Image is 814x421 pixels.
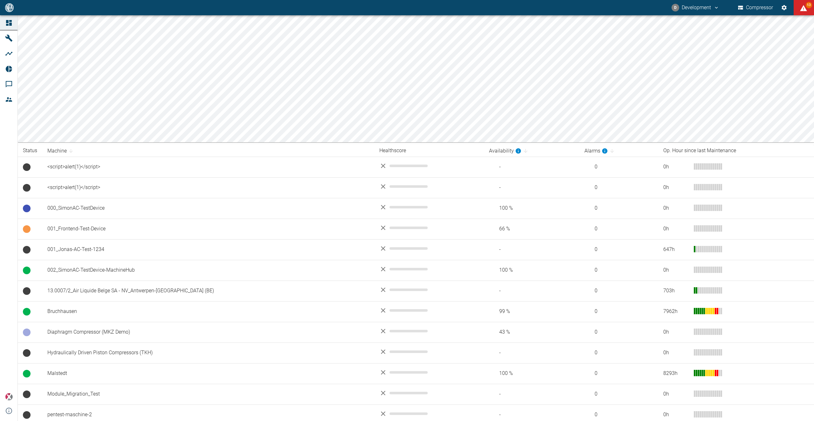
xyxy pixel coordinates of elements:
[42,363,374,384] td: Malstedt
[23,205,31,212] span: Ready to run
[489,308,574,315] span: 99 %
[663,370,689,377] div: 8293 h
[663,225,689,233] div: 0 h
[489,184,574,191] span: -
[23,390,31,398] span: No Data
[489,349,574,356] span: -
[663,411,689,418] div: 0 h
[23,267,31,274] span: Running
[663,287,689,295] div: 703 h
[584,205,653,212] span: 0
[47,147,75,155] span: Machine
[584,147,608,155] div: calculated for the last 7 days
[23,246,31,254] span: No Data
[4,3,14,12] img: logo
[23,225,31,233] span: Idle Mode
[489,205,574,212] span: 100 %
[584,225,653,233] span: 0
[374,145,484,157] th: Healthscore
[489,287,574,295] span: -
[379,348,479,356] div: No data
[489,267,574,274] span: 100 %
[379,286,479,294] div: No data
[23,370,31,377] span: Running
[18,15,814,142] canvas: Map
[663,246,689,253] div: 647 h
[23,329,31,336] span: Stop
[806,2,812,8] span: 13
[584,287,653,295] span: 0
[42,281,374,301] td: 13.0007/2_Air Liquide Belge SA - NV_Antwerpen-[GEOGRAPHIC_DATA] (BE)
[489,329,574,336] span: 43 %
[663,184,689,191] div: 0 h
[42,301,374,322] td: Bruchhausen
[23,411,31,419] span: No Data
[663,163,689,171] div: 0 h
[42,177,374,198] td: <script>alert(1)</script>
[379,183,479,190] div: No data
[379,265,479,273] div: No data
[23,308,31,316] span: Running
[584,163,653,171] span: 0
[23,287,31,295] span: No Data
[737,2,775,13] button: Compressor
[584,184,653,191] span: 0
[489,370,574,377] span: 100 %
[23,184,31,192] span: No Data
[42,198,374,219] td: 000_SimonAC-TestDevice
[379,245,479,252] div: No data
[584,370,653,377] span: 0
[663,390,689,398] div: 0 h
[42,157,374,177] td: <script>alert(1)</script>
[778,2,790,13] button: Settings
[663,329,689,336] div: 0 h
[584,308,653,315] span: 0
[42,219,374,239] td: 001_Frontend-Test-Device
[584,349,653,356] span: 0
[42,239,374,260] td: 001_Jonas-AC-Test-1234
[489,147,521,155] div: calculated for the last 7 days
[489,163,574,171] span: -
[23,163,31,171] span: No Data
[584,390,653,398] span: 0
[489,225,574,233] span: 66 %
[42,260,374,281] td: 002_SimonAC-TestDevice-MachineHub
[18,145,42,157] th: Status
[379,327,479,335] div: No data
[663,349,689,356] div: 0 h
[584,246,653,253] span: 0
[379,224,479,232] div: No data
[489,390,574,398] span: -
[671,2,720,13] button: dev@neaxplore.com
[379,410,479,418] div: No data
[584,411,653,418] span: 0
[379,389,479,397] div: No data
[5,393,13,401] img: Xplore Logo
[663,205,689,212] div: 0 h
[42,322,374,343] td: Diaphragm Compressor (MKZ Demo)
[379,203,479,211] div: No data
[672,4,679,11] div: D
[42,384,374,404] td: Module_Migration_Test
[42,343,374,363] td: Hydraulically Driven Piston Compressors (TKH)
[663,308,689,315] div: 7962 h
[379,162,479,170] div: No data
[489,411,574,418] span: -
[489,246,574,253] span: -
[584,329,653,336] span: 0
[663,267,689,274] div: 0 h
[379,369,479,376] div: No data
[658,145,814,157] th: Op. Hour since last Maintenance
[584,267,653,274] span: 0
[23,349,31,357] span: No Data
[379,307,479,314] div: No data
